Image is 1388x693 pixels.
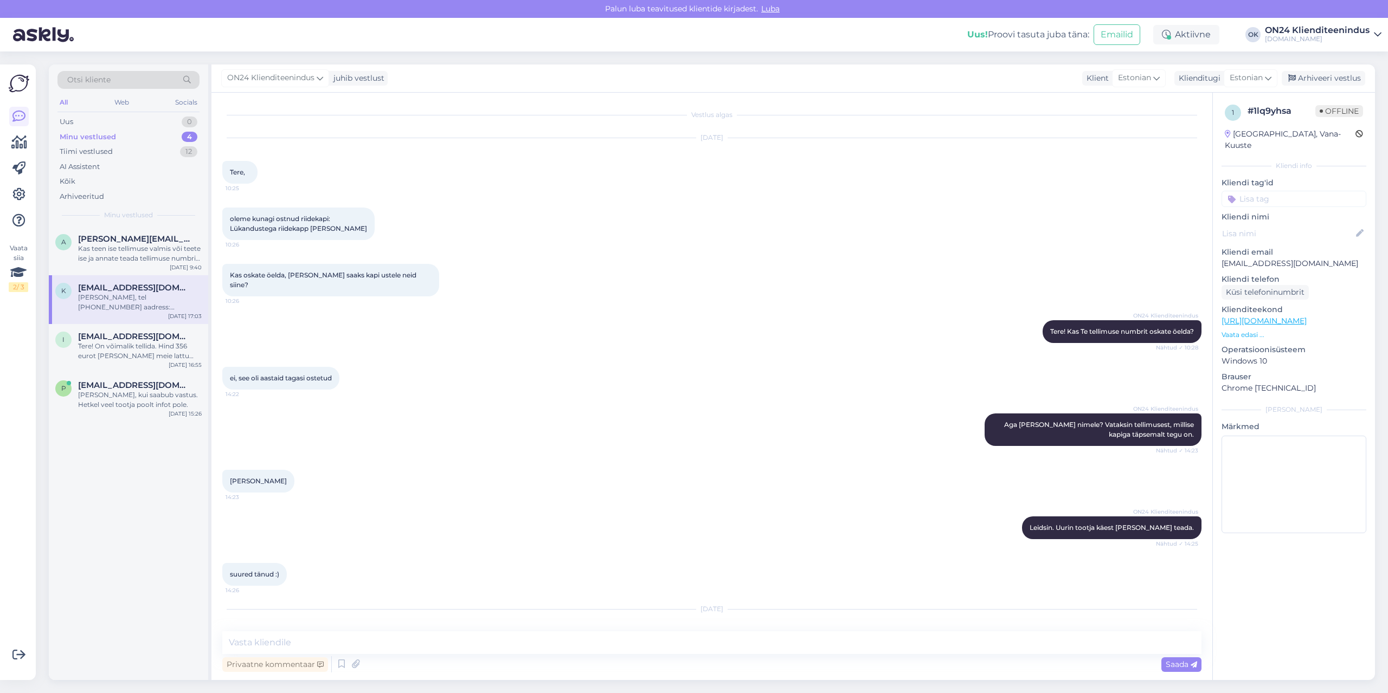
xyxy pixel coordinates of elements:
div: 12 [180,146,197,157]
div: AI Assistent [60,161,100,172]
div: [DATE] [222,604,1201,614]
span: 14:23 [226,493,266,501]
div: 0 [182,116,197,127]
div: [DATE] 15:26 [169,410,202,418]
div: Vaata siia [9,243,28,292]
span: Nähtud ✓ 14:23 [1156,446,1198,455]
span: 1 [1232,108,1234,116]
p: Kliendi tag'id [1222,177,1366,189]
span: Kas oskate öelda, [PERSON_NAME] saaks kapi ustele neid siine? [230,271,418,289]
input: Lisa tag [1222,191,1366,207]
div: Web [112,95,131,109]
p: Märkmed [1222,421,1366,432]
input: Lisa nimi [1222,228,1354,239]
span: Leidsin. Uurin tootja käest [PERSON_NAME] teada. [1030,523,1194,532]
span: Estonian [1118,72,1151,84]
span: ON24 Klienditeenindus [1133,508,1198,516]
div: Aktiivne [1153,25,1219,44]
p: Kliendi nimi [1222,211,1366,223]
div: [DATE] 16:55 [169,361,202,369]
div: Socials [173,95,200,109]
div: Uus [60,116,73,127]
span: k [61,287,66,295]
div: [GEOGRAPHIC_DATA], Vana-Kuuste [1225,128,1355,151]
div: [DATE] 17:03 [168,312,202,320]
span: Tere, [230,168,245,176]
button: Emailid [1094,24,1140,45]
div: [DATE] 9:40 [170,263,202,271]
span: p [61,384,66,392]
a: [URL][DOMAIN_NAME] [1222,316,1307,326]
div: [DOMAIN_NAME] [1265,35,1370,43]
div: [PERSON_NAME] [1222,405,1366,414]
div: Minu vestlused [60,132,116,143]
span: oleme kunagi ostnud riidekapi: Lükandustega riidekapp [PERSON_NAME] [230,215,367,232]
div: Arhiveeri vestlus [1282,71,1365,86]
img: Askly Logo [9,73,29,94]
p: Chrome [TECHNICAL_ID] [1222,383,1366,394]
span: [PERSON_NAME] [230,477,287,485]
div: Vestlus algas [222,110,1201,120]
div: Küsi telefoninumbrit [1222,285,1309,300]
div: [PERSON_NAME], kui saabub vastus. Hetkel veel tootja poolt infot pole. [78,390,202,410]
span: info@pallantisgrupp.ee [78,332,191,341]
b: Uus! [967,29,988,40]
p: Operatsioonisüsteem [1222,344,1366,355]
div: All [57,95,70,109]
div: Tere! On võimalik tellida. Hind 356 eurot [PERSON_NAME] meie lattu oleks [DATE]. [78,341,202,361]
span: kiffu65@gmail.com [78,283,191,293]
span: ei, see oli aastaid tagasi ostetud [230,374,332,382]
div: OK [1245,27,1261,42]
span: Otsi kliente [67,74,111,86]
span: i [62,335,65,344]
span: 14:26 [226,586,266,594]
span: Aga [PERSON_NAME] nimele? Vataksin tellimusest, millise kapiga täpsemalt tegu on. [1004,420,1196,438]
div: Kliendi info [1222,161,1366,171]
p: Kliendi email [1222,247,1366,258]
span: 14:22 [226,390,266,398]
p: Brauser [1222,371,1366,383]
span: Offline [1315,105,1363,117]
span: Saada [1166,659,1197,669]
span: 10:26 [226,241,266,249]
p: Vaata edasi ... [1222,330,1366,340]
span: ON24 Klienditeenindus [227,72,314,84]
a: ON24 Klienditeenindus[DOMAIN_NAME] [1265,26,1381,43]
div: juhib vestlust [329,73,384,84]
span: a [61,238,66,246]
div: Klient [1082,73,1109,84]
span: Nähtud ✓ 10:28 [1156,344,1198,352]
div: 4 [182,132,197,143]
span: piret.laurisson@gmail.com [78,380,191,390]
div: 2 / 3 [9,282,28,292]
div: ON24 Klienditeenindus [1265,26,1370,35]
p: Klienditeekond [1222,304,1366,315]
div: Kas teen ise tellimuse valmis või teete ise ja annate teada tellimuse numbri ja teen muudatuse [P... [78,244,202,263]
div: # 1lq9yhsa [1248,105,1315,118]
p: Kliendi telefon [1222,274,1366,285]
div: [DATE] [222,133,1201,143]
span: 10:25 [226,184,266,192]
div: Arhiveeritud [60,191,104,202]
div: Klienditugi [1174,73,1220,84]
span: suured tänud :) [230,570,279,578]
div: Privaatne kommentaar [222,657,328,672]
span: Nähtud ✓ 14:25 [1156,540,1198,548]
span: Luba [758,4,783,14]
div: Tiimi vestlused [60,146,113,157]
p: Windows 10 [1222,355,1366,367]
div: Kõik [60,176,75,187]
span: Estonian [1230,72,1263,84]
span: Tere! Kas Te tellimuse numbrit oskate öelda? [1050,327,1194,335]
span: ON24 Klienditeenindus [1133,405,1198,413]
p: [EMAIL_ADDRESS][DOMAIN_NAME] [1222,258,1366,269]
span: allan.tonsil@mail.ee [78,234,191,244]
span: 10:26 [226,297,266,305]
span: Minu vestlused [104,210,153,220]
div: [PERSON_NAME], tel [PHONE_NUMBER] aadress: [GEOGRAPHIC_DATA] [GEOGRAPHIC_DATA] küla [GEOGRAPHIC_D... [78,293,202,312]
span: ON24 Klienditeenindus [1133,312,1198,320]
div: Proovi tasuta juba täna: [967,28,1089,41]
